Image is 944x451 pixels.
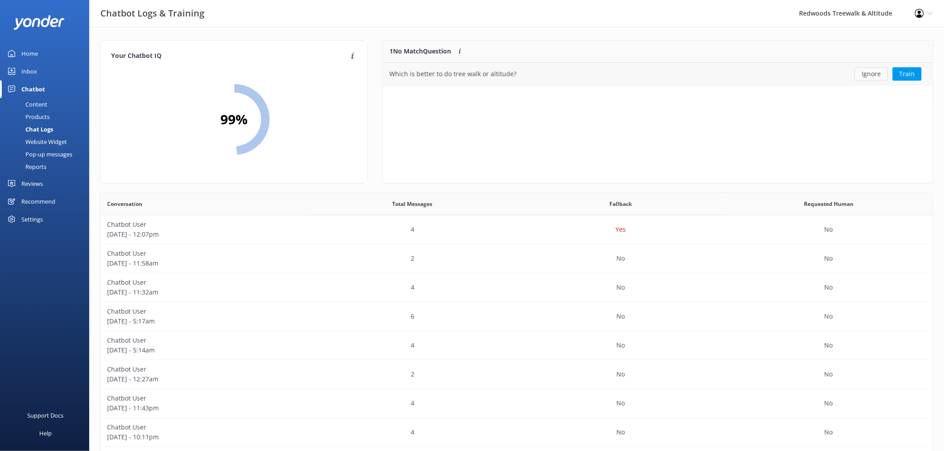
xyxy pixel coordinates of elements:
[804,200,853,208] span: Requested Human
[824,312,833,321] p: No
[21,175,43,193] div: Reviews
[100,389,933,418] div: row
[411,312,414,321] p: 6
[616,225,626,234] p: Yes
[411,427,414,437] p: 4
[617,398,625,408] p: No
[111,51,348,61] h4: Your Chatbot IQ
[411,225,414,234] p: 4
[617,254,625,263] p: No
[5,148,89,160] a: Pop-up messages
[107,200,142,208] span: Conversation
[107,403,302,413] p: [DATE] - 11:43pm
[100,215,933,244] div: row
[21,62,37,80] div: Inbox
[107,307,302,316] p: Chatbot User
[824,283,833,292] p: No
[5,135,67,148] div: Website Widget
[107,316,302,326] p: [DATE] - 5:17am
[220,109,248,130] h2: 99 %
[383,63,933,85] div: row
[100,244,933,273] div: row
[411,398,414,408] p: 4
[824,340,833,350] p: No
[824,369,833,379] p: No
[411,369,414,379] p: 2
[21,45,38,62] div: Home
[5,135,89,148] a: Website Widget
[5,148,72,160] div: Pop-up messages
[107,336,302,345] p: Chatbot User
[617,340,625,350] p: No
[107,249,302,258] p: Chatbot User
[855,67,888,81] button: Ignore
[13,15,65,30] img: yonder-white-logo.png
[393,200,433,208] span: Total Messages
[39,424,52,442] div: Help
[609,200,632,208] span: Fallback
[100,6,204,20] h3: Chatbot Logs & Training
[5,111,89,123] a: Products
[21,80,45,98] div: Chatbot
[107,230,302,239] p: [DATE] - 12:07pm
[107,278,302,287] p: Chatbot User
[100,273,933,302] div: row
[100,302,933,331] div: row
[107,345,302,355] p: [DATE] - 5:14am
[107,365,302,374] p: Chatbot User
[100,418,933,447] div: row
[5,98,89,111] a: Content
[5,123,89,135] a: Chat Logs
[893,67,922,81] button: Train
[5,98,47,111] div: Content
[28,406,64,424] div: Support Docs
[617,369,625,379] p: No
[5,160,89,173] a: Reports
[383,63,933,85] div: grid
[617,312,625,321] p: No
[107,422,302,432] p: Chatbot User
[107,432,302,442] p: [DATE] - 10:11pm
[824,427,833,437] p: No
[107,258,302,268] p: [DATE] - 11:58am
[107,220,302,230] p: Chatbot User
[824,398,833,408] p: No
[617,427,625,437] p: No
[107,394,302,403] p: Chatbot User
[21,210,43,228] div: Settings
[411,254,414,263] p: 2
[21,193,55,210] div: Recommend
[107,287,302,297] p: [DATE] - 11:32am
[100,331,933,360] div: row
[100,360,933,389] div: row
[411,283,414,292] p: 4
[5,123,53,135] div: Chat Logs
[389,46,451,56] p: 1 No Match Question
[5,160,46,173] div: Reports
[411,340,414,350] p: 4
[824,254,833,263] p: No
[107,374,302,384] p: [DATE] - 12:27am
[389,69,517,79] div: Which is better to do tree walk or altitude?
[617,283,625,292] p: No
[824,225,833,234] p: No
[5,111,50,123] div: Products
